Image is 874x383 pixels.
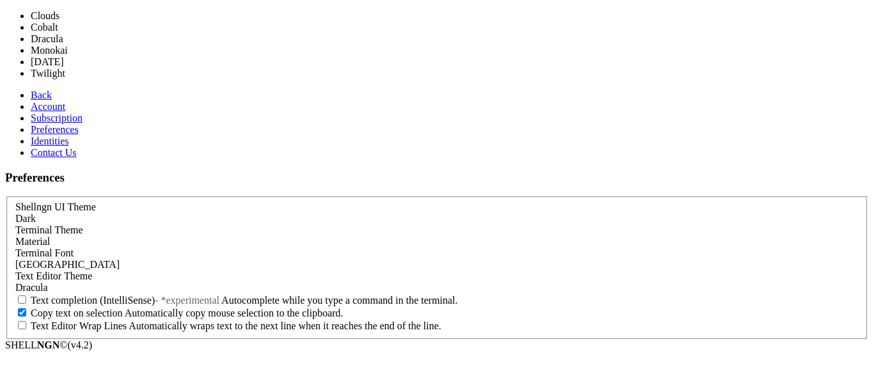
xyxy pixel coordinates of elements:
a: Preferences [31,124,79,135]
span: Automatically copy mouse selection to the clipboard. [125,308,344,318]
li: Cobalt [31,22,325,33]
span: 4.2.0 [68,340,93,350]
span: Copy text on selection [31,308,123,318]
span: Text Editor Wrap Lines [31,320,127,331]
span: [GEOGRAPHIC_DATA] [15,259,120,270]
h3: Preferences [5,171,869,185]
a: Identities [31,136,69,146]
a: Account [31,101,65,112]
li: Clouds [31,10,325,22]
a: Subscription [31,113,83,123]
input: Text Editor Wrap Lines Automatically wraps text to the next line when it reaches the end of the l... [18,321,26,329]
a: Back [31,90,52,100]
span: - *experimental [155,295,219,306]
li: Dracula [31,33,325,45]
li: Twilight [31,68,325,79]
li: [DATE] [31,56,325,68]
input: Copy text on selection Automatically copy mouse selection to the clipboard. [18,308,26,317]
li: Monokai [31,45,325,56]
span: Dark [15,213,36,224]
span: Dracula [15,282,48,293]
span: SHELL © [5,340,92,350]
b: NGN [37,340,60,350]
label: Shellngn UI Theme [15,201,96,212]
a: Contact Us [31,147,77,158]
label: Terminal Theme [15,224,83,235]
div: Dracula [15,282,859,293]
div: Dark [15,213,859,224]
span: Material [15,236,50,247]
span: Automatically wraps text to the next line when it reaches the end of the line. [129,320,441,331]
div: [GEOGRAPHIC_DATA] [15,259,859,270]
label: Terminal Font [15,247,74,258]
span: Autocomplete while you type a command in the terminal. [221,295,457,306]
div: Material [15,236,859,247]
input: Text completion (IntelliSense)- *experimental Autocomplete while you type a command in the terminal. [18,295,26,304]
span: Text completion (IntelliSense) [31,295,155,306]
label: Text Editor Theme [15,270,92,281]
